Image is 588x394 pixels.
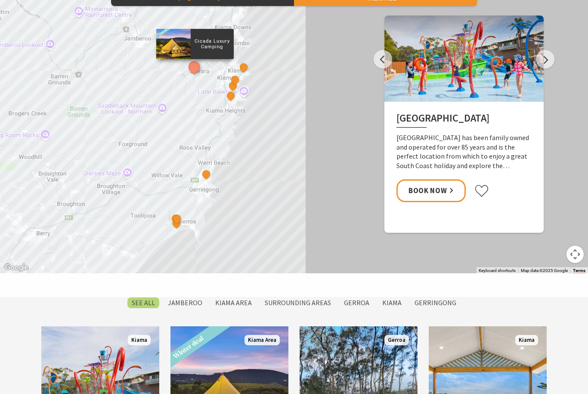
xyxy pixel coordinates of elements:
[244,335,280,346] span: Kiama Area
[566,246,584,263] button: Map camera controls
[2,262,31,273] a: Click to see this area on Google Maps
[396,133,532,170] p: [GEOGRAPHIC_DATA] has been family owned and operated for over 85 years and is the perfect locatio...
[225,91,236,102] button: See detail about BIG4 Easts Beach Holiday Park
[374,50,392,69] button: Previous
[474,184,489,197] button: Click to favourite BIG4 Easts Beach Holiday Park
[211,297,256,308] label: Kiama Area
[191,38,234,51] p: Cicada Luxury Camping
[384,335,409,346] span: Gerroa
[521,268,568,273] span: Map data ©2025 Google
[573,268,585,273] a: Terms (opens in new tab)
[396,179,466,202] a: Book Now
[186,59,202,75] button: See detail about Cicada Luxury Camping
[128,335,151,346] span: Kiama
[164,297,207,308] label: Jamberoo
[260,297,335,308] label: Surrounding Areas
[340,297,374,308] label: Gerroa
[229,75,241,86] button: See detail about Surf Beach Holiday Park
[127,297,159,308] label: SEE All
[238,62,249,73] button: See detail about Kiama Harbour Cabins
[201,169,212,180] button: See detail about Werri Beach Holiday Park
[396,112,532,128] h2: [GEOGRAPHIC_DATA]
[378,297,406,308] label: Kiama
[479,268,516,274] button: Keyboard shortcuts
[2,262,31,273] img: Google
[410,297,461,308] label: Gerringong
[227,80,238,91] button: See detail about Kendalls Beach Holiday Park
[536,50,554,69] button: Next
[171,213,183,224] button: See detail about Discovery Parks - Gerroa
[515,335,538,346] span: Kiama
